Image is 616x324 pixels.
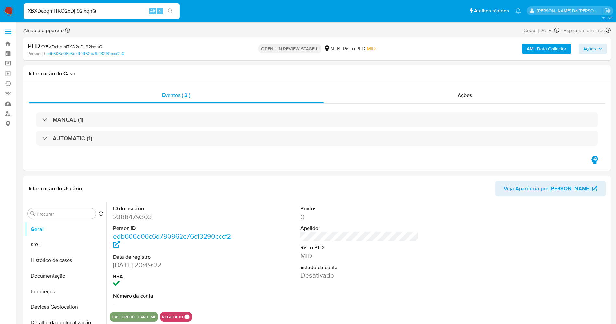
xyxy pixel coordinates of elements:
span: Expira em um mês [563,27,605,34]
span: # XBXDabqmiTKO2oDjI92ixqnQ [40,44,103,50]
b: PLD [27,41,40,51]
dt: Data de registro [113,254,232,261]
dt: Risco PLD [300,244,419,251]
div: MANUAL (1) [36,112,598,127]
h1: Informação do Caso [29,70,606,77]
span: - [560,26,562,35]
span: Alt [150,8,155,14]
dt: Apelido [300,225,419,232]
dt: Número da conta [113,293,232,300]
button: KYC [25,237,106,253]
span: Ações [458,92,472,99]
b: pparelo [44,27,64,34]
p: OPEN - IN REVIEW STAGE II [258,44,321,53]
button: Procurar [30,211,35,216]
p: patricia.varelo@mercadopago.com.br [537,8,602,14]
span: Atalhos rápidos [474,7,509,14]
div: MLB [324,45,340,52]
input: Pesquise usuários ou casos... [24,7,180,15]
span: Veja Aparência por [PERSON_NAME] [504,181,590,196]
button: search-icon [164,6,177,16]
a: Notificações [515,8,521,14]
span: s [159,8,161,14]
dt: ID do usuário [113,205,232,212]
a: edb606e06c6d790962c76c13290cccf2 [46,51,124,56]
button: Documentação [25,268,106,284]
button: Endereços [25,284,106,299]
h3: AUTOMATIC (1) [53,135,92,142]
input: Procurar [37,211,93,217]
button: AML Data Collector [522,44,571,54]
div: AUTOMATIC (1) [36,131,598,146]
dd: [DATE] 20:49:22 [113,260,232,269]
button: Devices Geolocation [25,299,106,315]
b: Person ID [27,51,45,56]
button: Ações [579,44,607,54]
button: Veja Aparência por [PERSON_NAME] [495,181,606,196]
dd: - [113,299,232,308]
div: Criou: [DATE] [523,26,559,35]
span: MID [367,45,376,52]
dd: Desativado [300,271,419,280]
dt: Estado da conta [300,264,419,271]
span: Risco PLD: [343,45,376,52]
dt: Pontos [300,205,419,212]
b: AML Data Collector [527,44,566,54]
span: Eventos ( 2 ) [162,92,190,99]
span: Ações [583,44,596,54]
dd: 0 [300,212,419,221]
dt: RBA [113,273,232,280]
a: Sair [604,7,611,14]
button: has_credit_card_mp [112,316,156,318]
h1: Informação do Usuário [29,185,82,192]
dt: Person ID [113,225,232,232]
a: edb606e06c6d790962c76c13290cccf2 [113,231,231,250]
button: Retornar ao pedido padrão [98,211,104,218]
h3: MANUAL (1) [53,116,83,123]
button: Histórico de casos [25,253,106,268]
dd: 2388479303 [113,212,232,221]
button: Geral [25,221,106,237]
span: Atribuiu o [23,27,64,34]
dd: MID [300,251,419,260]
button: regulado [162,316,183,318]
